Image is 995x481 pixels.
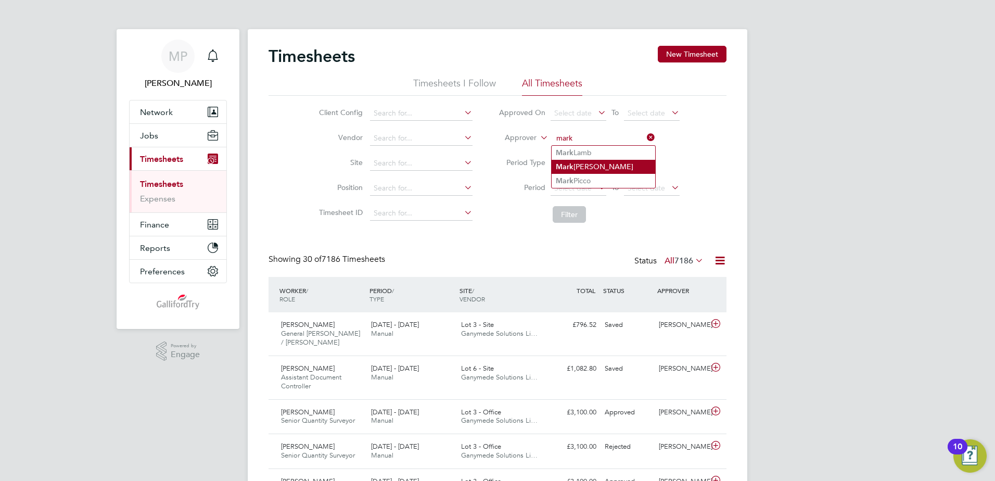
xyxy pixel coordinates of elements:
[269,46,355,67] h2: Timesheets
[461,451,538,460] span: Ganymede Solutions Li…
[130,124,226,147] button: Jobs
[552,146,655,160] li: Lamb
[553,206,586,223] button: Filter
[171,341,200,350] span: Powered by
[169,49,187,63] span: MP
[665,256,704,266] label: All
[371,442,419,451] span: [DATE] - [DATE]
[546,438,601,455] div: £3,100.00
[556,162,573,171] b: Mark
[140,131,158,141] span: Jobs
[140,107,173,117] span: Network
[279,295,295,303] span: ROLE
[655,317,709,334] div: [PERSON_NAME]
[460,295,485,303] span: VENDOR
[601,360,655,377] div: Saved
[140,179,183,189] a: Timesheets
[370,106,473,121] input: Search for...
[140,243,170,253] span: Reports
[117,29,239,329] nav: Main navigation
[655,438,709,455] div: [PERSON_NAME]
[628,108,665,118] span: Select date
[601,438,655,455] div: Rejected
[674,256,693,266] span: 7186
[269,254,387,265] div: Showing
[140,220,169,230] span: Finance
[552,174,655,188] li: Picco
[130,236,226,259] button: Reports
[554,108,592,118] span: Select date
[156,341,200,361] a: Powered byEngage
[413,77,496,96] li: Timesheets I Follow
[130,213,226,236] button: Finance
[281,364,335,373] span: [PERSON_NAME]
[157,294,200,310] img: gallifordtry-logo-retina.png
[316,208,363,217] label: Timesheet ID
[546,317,601,334] div: £796.52
[499,158,545,167] label: Period Type
[316,133,363,142] label: Vendor
[655,360,709,377] div: [PERSON_NAME]
[556,148,573,157] b: Mark
[281,442,335,451] span: [PERSON_NAME]
[490,133,537,143] label: Approver
[281,373,341,390] span: Assistant Document Controller
[303,254,322,264] span: 30 of
[556,176,573,185] b: Mark
[281,408,335,416] span: [PERSON_NAME]
[370,181,473,196] input: Search for...
[461,373,538,382] span: Ganymede Solutions Li…
[281,416,355,425] span: Senior Quantity Surveyor
[370,156,473,171] input: Search for...
[461,416,538,425] span: Ganymede Solutions Li…
[140,267,185,276] span: Preferences
[461,329,538,338] span: Ganymede Solutions Li…
[461,320,494,329] span: Lot 3 - Site
[461,442,501,451] span: Lot 3 - Office
[281,329,360,347] span: General [PERSON_NAME] / [PERSON_NAME]
[658,46,726,62] button: New Timesheet
[316,108,363,117] label: Client Config
[371,416,393,425] span: Manual
[140,194,175,204] a: Expenses
[369,295,384,303] span: TYPE
[953,439,987,473] button: Open Resource Center, 10 new notifications
[655,404,709,421] div: [PERSON_NAME]
[392,286,394,295] span: /
[546,404,601,421] div: £3,100.00
[371,408,419,416] span: [DATE] - [DATE]
[371,451,393,460] span: Manual
[577,286,595,295] span: TOTAL
[499,108,545,117] label: Approved On
[129,77,227,90] span: Mark Pendergast
[554,183,592,193] span: Select date
[461,408,501,416] span: Lot 3 - Office
[371,329,393,338] span: Manual
[316,158,363,167] label: Site
[171,350,200,359] span: Engage
[129,40,227,90] a: MP[PERSON_NAME]
[316,183,363,192] label: Position
[306,286,308,295] span: /
[601,404,655,421] div: Approved
[953,447,962,460] div: 10
[371,373,393,382] span: Manual
[303,254,385,264] span: 7186 Timesheets
[601,281,655,300] div: STATUS
[461,364,494,373] span: Lot 6 - Site
[608,106,622,119] span: To
[371,320,419,329] span: [DATE] - [DATE]
[628,183,665,193] span: Select date
[370,206,473,221] input: Search for...
[552,160,655,174] li: [PERSON_NAME]
[634,254,706,269] div: Status
[370,131,473,146] input: Search for...
[130,147,226,170] button: Timesheets
[457,281,547,308] div: SITE
[546,360,601,377] div: £1,082.80
[655,281,709,300] div: APPROVER
[281,451,355,460] span: Senior Quantity Surveyor
[522,77,582,96] li: All Timesheets
[277,281,367,308] div: WORKER
[371,364,419,373] span: [DATE] - [DATE]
